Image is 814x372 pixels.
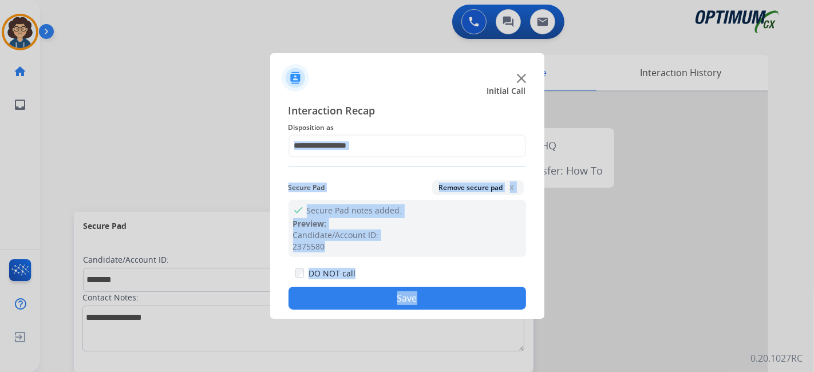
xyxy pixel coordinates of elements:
div: Secure Pad notes added. [289,200,526,257]
span: x [508,183,517,192]
span: Initial Call [487,85,526,97]
label: DO NOT call [309,268,355,279]
mat-icon: check [293,204,302,213]
button: Remove secure padx [432,180,524,195]
span: Preview: [293,218,327,229]
span: Secure Pad [289,181,325,195]
div: Candidate/Account ID: 2375580 [293,229,521,252]
button: Save [289,287,526,310]
span: Disposition as [289,121,526,134]
img: contactIcon [282,64,309,92]
p: 0.20.1027RC [750,351,803,365]
span: Interaction Recap [289,102,526,121]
